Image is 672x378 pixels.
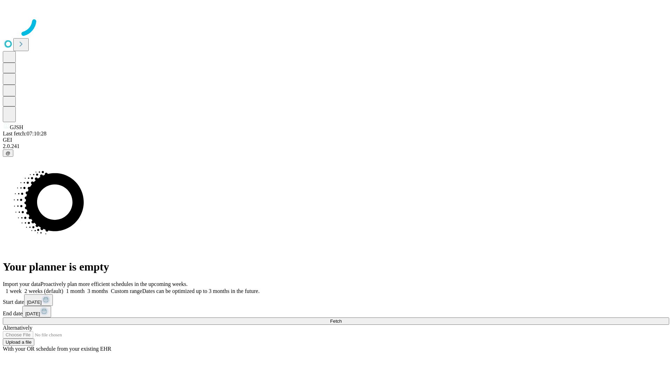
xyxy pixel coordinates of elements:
[41,281,188,287] span: Proactively plan more efficient schedules in the upcoming weeks.
[3,306,669,317] div: End date
[24,288,63,294] span: 2 weeks (default)
[3,137,669,143] div: GEI
[330,318,342,324] span: Fetch
[3,346,111,352] span: With your OR schedule from your existing EHR
[3,294,669,306] div: Start date
[87,288,108,294] span: 3 months
[3,338,34,346] button: Upload a file
[3,317,669,325] button: Fetch
[24,294,53,306] button: [DATE]
[3,325,32,331] span: Alternatively
[10,124,23,130] span: GJSH
[66,288,85,294] span: 1 month
[27,300,42,305] span: [DATE]
[3,131,47,136] span: Last fetch: 07:10:28
[6,150,10,156] span: @
[25,311,40,316] span: [DATE]
[3,143,669,149] div: 2.0.241
[6,288,22,294] span: 1 week
[142,288,259,294] span: Dates can be optimized up to 3 months in the future.
[3,281,41,287] span: Import your data
[111,288,142,294] span: Custom range
[3,149,13,157] button: @
[22,306,51,317] button: [DATE]
[3,260,669,273] h1: Your planner is empty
